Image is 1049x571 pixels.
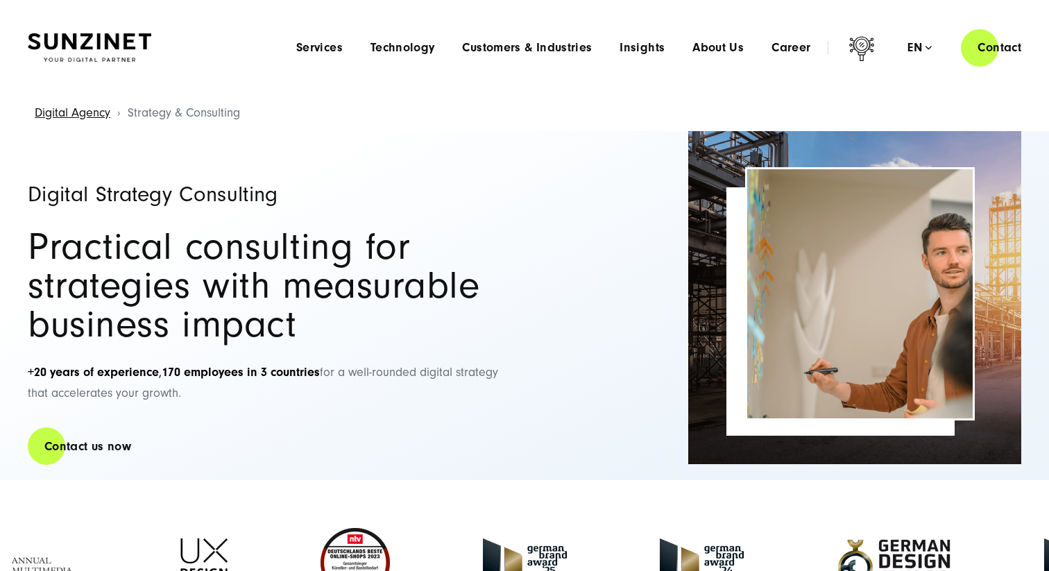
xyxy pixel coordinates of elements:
a: Insights [620,41,665,55]
span: Strategy & Consulting [128,105,240,120]
img: A young man, holding a marker, delivering a presentation in the boardroom | digital strategy cons... [747,169,973,418]
span: , [28,365,320,380]
img: SUNZINET Full Service Digital Agentur [28,33,151,62]
h2: Practical consulting for strategies with measurable business impact [28,228,513,344]
h1: Digital Strategy Consulting [28,183,513,205]
a: Career [771,41,810,55]
div: en [907,41,932,55]
span: for a well-rounded digital strategy that accelerates your growth. [28,365,498,401]
strong: 170 employees in 3 countries [162,365,320,380]
a: Digital Agency [35,105,110,120]
a: About Us [692,41,744,55]
a: Customers & Industries [462,41,592,55]
strong: +20 years of experience [28,365,159,380]
a: Services [296,41,343,55]
img: industrial background with some piping and electrical installations visible | digital strategy co... [688,131,1021,464]
a: Technology [370,41,435,55]
a: Contact us now [28,427,148,466]
a: Contact [961,28,1038,67]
